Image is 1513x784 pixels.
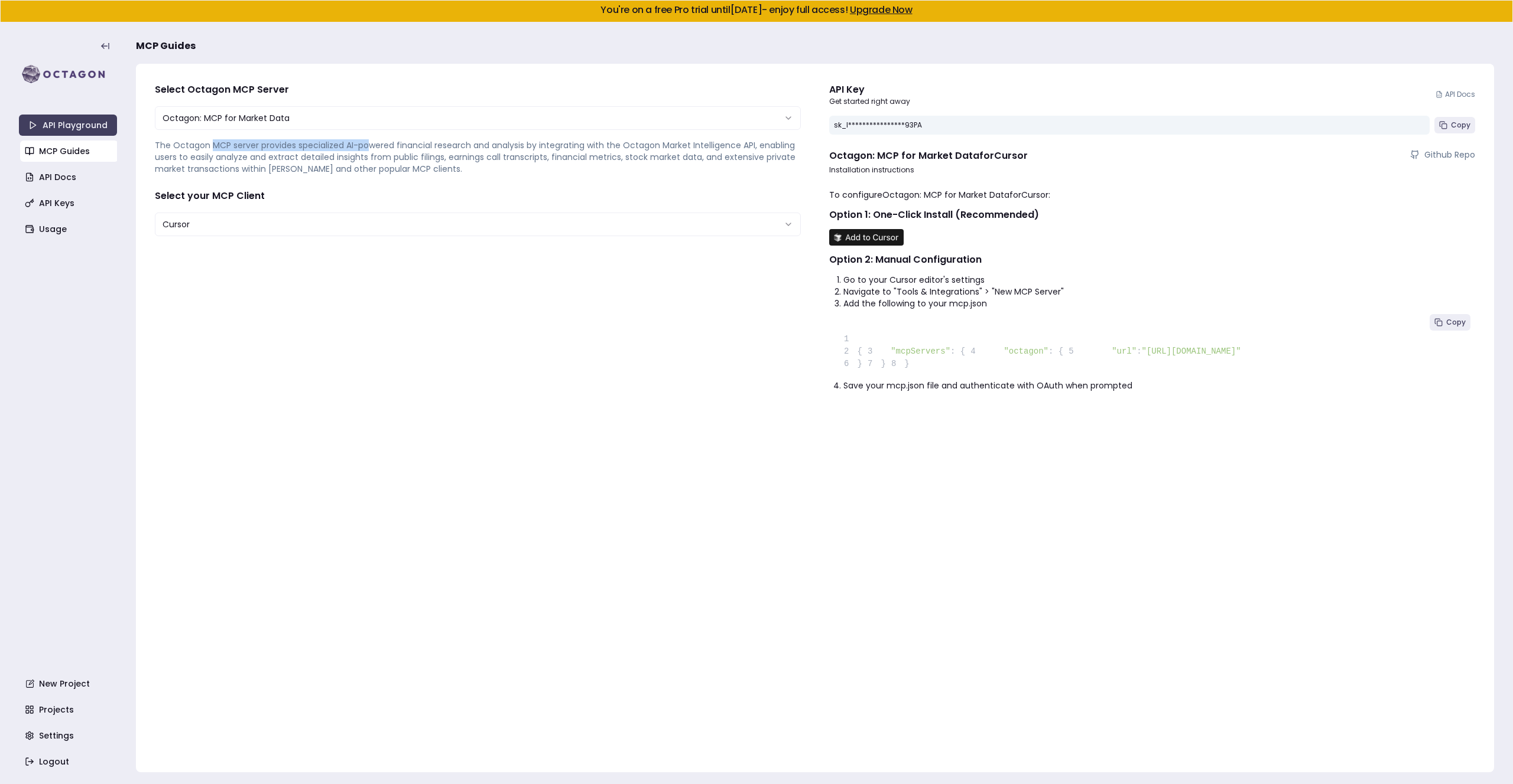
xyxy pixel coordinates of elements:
[20,192,118,214] a: API Keys
[20,141,118,162] a: MCP Guides
[1430,314,1470,331] button: Copy
[155,189,801,203] h4: Select your MCP Client
[1063,345,1082,358] span: 5
[20,751,118,772] a: Logout
[829,229,904,246] img: Install MCP Server
[155,83,801,97] h4: Select Octagon MCP Server
[20,673,118,694] a: New Project
[20,725,118,746] a: Settings
[1410,149,1475,161] a: Github Repo
[20,699,118,720] a: Projects
[839,347,862,356] span: {
[1436,90,1475,99] a: API Docs
[839,333,858,345] span: 1
[155,139,801,175] p: The Octagon MCP server provides specialized AI-powered financial research and analysis by integra...
[10,5,1503,15] h5: You're on a free Pro trial until [DATE] - enjoy full access!
[839,345,858,358] span: 2
[839,359,862,368] span: }
[843,274,1475,286] li: Go to your Cursor editor's settings
[886,358,905,370] span: 8
[891,347,950,356] span: "mcpServers"
[862,358,881,370] span: 7
[950,347,965,356] span: : {
[1451,120,1470,130] span: Copy
[829,83,910,97] div: API Key
[843,380,1475,391] li: Save your mcp.json file and authenticate with OAuth when prompted
[829,189,1475,201] p: To configure Octagon: MCP for Market Data for Cursor :
[1137,347,1141,356] span: :
[886,359,910,368] span: }
[20,166,118,188] a: API Docs
[1434,117,1475,133] button: Copy
[843,286,1475,298] li: Navigate to "Tools & Integrations" > "New MCP Server"
[839,358,858,370] span: 6
[850,3,913,17] a: Upgrade Now
[829,253,1475,267] h2: Option 2: Manual Configuration
[843,298,1475,309] li: Add the following to your mcp.json
[862,345,881,358] span: 3
[1424,149,1475,161] span: Github Repo
[136,39,196,53] span: MCP Guides
[19,115,117,136] a: API Playground
[829,208,1475,222] h2: Option 1: One-Click Install (Recommended)
[829,149,1028,163] h4: Octagon: MCP for Market Data for Cursor
[1112,347,1137,356] span: "url"
[1048,347,1063,356] span: : {
[1142,347,1241,356] span: "[URL][DOMAIN_NAME]"
[1446,318,1466,327] span: Copy
[829,97,910,106] p: Get started right away
[1004,347,1048,356] span: "octagon"
[20,218,118,240] a: Usage
[965,345,984,358] span: 4
[829,165,1475,175] p: Installation instructions
[19,63,117,86] img: logo-rect-yK7x_WSZ.svg
[862,359,886,368] span: }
